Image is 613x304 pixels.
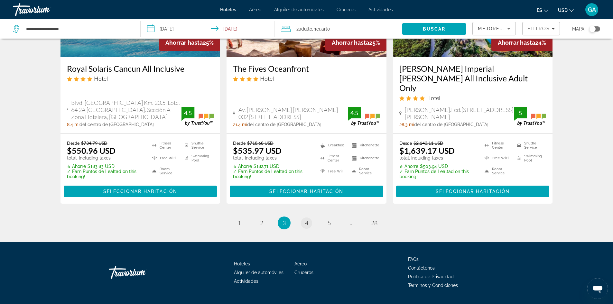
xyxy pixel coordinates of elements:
span: Seleccionar habitación [269,189,343,194]
div: 25% [325,34,386,51]
a: Travorium [13,1,77,18]
span: [PERSON_NAME].Fed.[STREET_ADDRESS][PERSON_NAME] [405,106,514,120]
span: Desde [67,140,79,146]
span: 3 [283,219,286,226]
input: Search hotel destination [25,24,131,34]
p: $183.83 USD [67,164,144,169]
li: Room Service [349,166,380,176]
li: Breakfast [317,140,348,150]
li: Kitchenette [349,153,380,163]
span: 4 [305,219,308,226]
span: Blvd. [GEOGRAPHIC_DATA] Km. 20.5. Lote. 64 2A [GEOGRAPHIC_DATA]. Sección A Zona Hotelera, [GEOGRA... [71,99,181,120]
a: Royal Solaris Cancun All Inclusive [67,64,214,73]
span: Contáctenos [408,265,435,271]
li: Shuttle Service [181,140,214,150]
span: del centro de [GEOGRAPHIC_DATA] [79,122,154,127]
span: Buscar [423,26,446,32]
div: 25% [159,34,220,51]
button: Filters [522,22,560,35]
span: 2 [296,24,312,33]
img: TrustYou guest rating badge [181,107,214,126]
a: Actividades [234,279,258,284]
ins: $550.96 USD [67,146,116,155]
a: Términos y Condiciones [408,283,458,288]
span: 28.3 mi [399,122,414,127]
button: Toggle map [584,26,600,32]
span: , 1 [312,24,330,33]
iframe: Botón para iniciar la ventana de mensajería [587,278,608,299]
span: Hoteles [234,261,250,266]
span: del centro de [GEOGRAPHIC_DATA] [414,122,488,127]
a: Cruceros [337,7,356,12]
span: 5 [328,219,331,226]
button: Seleccionar habitación [64,186,217,197]
button: Seleccionar habitación [230,186,383,197]
p: ✓ Earn Puntos de Lealtad on this booking! [67,169,144,179]
span: Política de Privacidad [408,274,454,279]
span: es [537,8,542,13]
ins: $1,639.17 USD [399,146,455,155]
ins: $535.97 USD [233,146,282,155]
li: Swimming Pool [514,153,546,163]
mat-select: Sort by [478,25,510,32]
a: Aéreo [294,261,307,266]
a: Cruceros [294,270,313,275]
span: Actividades [368,7,393,12]
p: $182.71 USD [233,164,312,169]
span: 21.4 mi [233,122,247,127]
span: Desde [399,140,412,146]
span: Ahorrar hasta [498,39,535,46]
span: 2 [260,219,263,226]
del: $718.68 USD [247,140,274,146]
a: FAQs [408,257,419,262]
span: Mejores descuentos [478,26,542,31]
div: 4 star Hotel [399,94,546,101]
a: Hoteles [220,7,236,12]
p: total, including taxes [233,155,312,161]
span: Seleccionar habitación [103,189,177,194]
span: 28 [371,219,377,226]
a: Alquiler de automóviles [274,7,324,12]
a: [PERSON_NAME] Imperial [PERSON_NAME] All Inclusive Adult Only [399,64,546,93]
div: 24% [491,34,553,51]
div: 4 star Hotel [233,75,380,82]
li: Room Service [481,166,514,176]
img: TrustYou guest rating badge [348,107,380,126]
span: ✮ Ahorre [399,164,418,169]
li: Room Service [149,166,181,176]
a: The Fives Oceanfront [233,64,380,73]
div: 4.5 [181,109,194,117]
li: Free WiFi [149,153,181,163]
span: Desde [233,140,246,146]
div: 4 star Hotel [67,75,214,82]
span: Av. [PERSON_NAME] [PERSON_NAME] 002 [STREET_ADDRESS] [238,106,348,120]
div: 4.5 [348,109,361,117]
li: Free WiFi [317,166,348,176]
button: Travelers: 2 adults, 0 children [274,19,402,39]
li: Free WiFi [481,153,514,163]
p: total, including taxes [399,155,477,161]
p: total, including taxes [67,155,144,161]
a: Go Home [109,263,173,282]
span: Cuarto [316,26,330,32]
p: ✓ Earn Puntos de Lealtad on this booking! [399,169,477,179]
li: Fitness Center [317,153,348,163]
button: Search [402,23,466,35]
a: Alquiler de automóviles [234,270,283,275]
a: Aéreo [249,7,261,12]
p: $503.94 USD [399,164,477,169]
span: Ahorrar hasta [165,39,203,46]
div: 5 [514,109,527,117]
span: ✮ Ahorre [233,164,252,169]
p: ✓ Earn Puntos de Lealtad on this booking! [233,169,312,179]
